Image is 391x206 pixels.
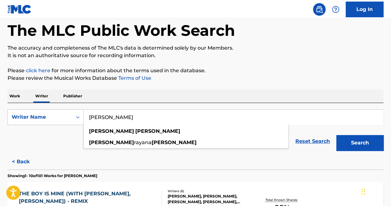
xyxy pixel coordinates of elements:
[152,139,197,145] strong: [PERSON_NAME]
[8,109,383,154] form: Search Form
[89,139,134,145] strong: [PERSON_NAME]
[292,134,333,148] a: Reset Search
[33,89,50,103] p: Writer
[8,154,45,170] button: < Back
[265,198,299,202] p: Total Known Shares:
[8,67,383,74] p: Please for more information about the terms used in the database.
[168,193,251,205] div: [PERSON_NAME], [PERSON_NAME], [PERSON_NAME], [PERSON_NAME], [PERSON_NAME], [PERSON_NAME] [PERSON_...
[61,89,84,103] p: Publisher
[316,6,323,13] img: search
[361,182,365,201] div: Drag
[332,6,339,13] img: help
[329,3,342,16] div: Help
[168,189,251,193] div: Writers ( 6 )
[8,74,383,82] p: Please review the Musical Works Database
[8,21,235,40] h1: The MLC Public Work Search
[117,75,151,81] a: Terms of Use
[8,52,383,59] p: It is not an authoritative source for recording information.
[12,113,68,121] div: Writer Name
[8,89,22,103] p: Work
[89,128,134,134] strong: [PERSON_NAME]
[336,135,383,151] button: Search
[26,68,50,73] a: click here
[134,139,152,145] span: rayana
[360,176,391,206] iframe: Chat Widget
[8,173,97,179] p: Showing 1 - 10 of 101 Works for [PERSON_NAME]
[8,44,383,52] p: The accuracy and completeness of The MLC's data is determined solely by our Members.
[19,190,156,205] div: THE BOY IS MINE (WITH [PERSON_NAME], [PERSON_NAME]) - REMIX
[8,5,32,14] img: MLC Logo
[135,128,180,134] strong: [PERSON_NAME]
[346,2,383,17] a: Log In
[313,3,326,16] a: Public Search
